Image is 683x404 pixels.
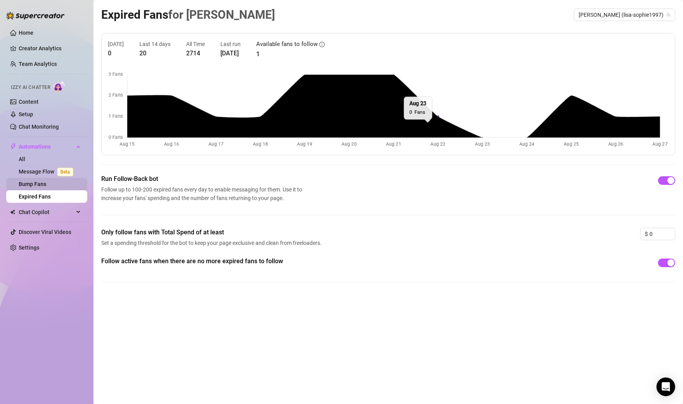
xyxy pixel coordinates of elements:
[19,30,33,36] a: Home
[53,81,65,92] img: AI Chatter
[19,42,81,55] a: Creator Analytics
[319,42,325,47] span: info-circle
[108,40,124,48] article: [DATE]
[19,111,33,117] a: Setup
[101,185,305,202] span: Follow up to 100-200 expired fans every day to enable messaging for them. Use it to increase your...
[101,174,305,184] span: Run Follow-Back bot
[186,48,205,58] article: 2714
[139,48,171,58] article: 20
[19,124,59,130] a: Chat Monitoring
[256,49,325,59] article: 1
[19,140,74,153] span: Automations
[657,377,675,396] div: Open Intercom Messenger
[19,168,76,175] a: Message FlowBeta
[19,193,51,200] a: Expired Fans
[650,228,675,240] input: 0.00
[168,8,275,21] span: for [PERSON_NAME]
[10,209,15,215] img: Chat Copilot
[19,99,39,105] a: Content
[101,257,324,266] span: Follow active fans when there are no more expired fans to follow
[19,229,71,235] a: Discover Viral Videos
[220,40,241,48] article: Last run
[139,40,171,48] article: Last 14 days
[186,40,205,48] article: All Time
[10,144,16,150] span: thunderbolt
[579,9,671,21] span: Lisa-Sophie (lisa-sophie1997)
[19,61,57,67] a: Team Analytics
[256,40,318,49] article: Available fans to follow
[666,12,671,17] span: team
[11,84,50,91] span: Izzy AI Chatter
[19,181,46,187] a: Bump Fans
[101,239,324,247] span: Set a spending threshold for the bot to keep your page exclusive and clean from freeloaders.
[101,228,324,237] span: Only follow fans with Total Spend of at least
[101,5,275,24] article: Expired Fans
[19,156,25,162] a: All
[108,48,124,58] article: 0
[57,168,73,176] span: Beta
[6,12,65,19] img: logo-BBDzfeDw.svg
[19,245,39,251] a: Settings
[19,206,74,218] span: Chat Copilot
[220,48,241,58] article: [DATE]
